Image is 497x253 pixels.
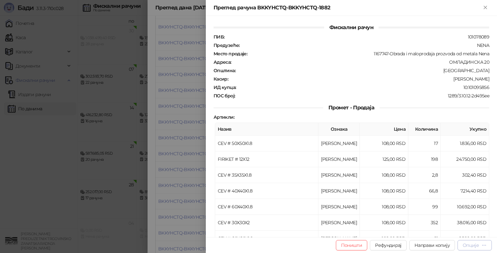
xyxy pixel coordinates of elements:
[441,199,489,215] td: 10.692,00 RSD
[441,231,489,247] td: 6.588,00 RSD
[408,215,441,231] td: 352
[318,231,360,247] td: [PERSON_NAME]
[360,167,408,183] td: 108,00 RSD
[408,231,441,247] td: 61
[318,199,360,215] td: [PERSON_NAME]
[215,231,318,247] td: CEV # 60X60X1.8
[236,68,490,73] div: [GEOGRAPHIC_DATA]
[323,104,380,111] span: Промет - Продаја
[214,51,247,57] strong: Место продаје :
[214,114,234,120] strong: Артикли :
[214,4,481,12] div: Преглед рачуна BKKYHCTQ-BKKYHCTQ-1882
[318,183,360,199] td: [PERSON_NAME]
[408,123,441,136] th: Количина
[214,42,240,48] strong: Предузеће :
[237,84,490,90] div: 10:101095856
[408,183,441,199] td: 66,8
[232,59,490,65] div: ОМЛАДИНСКА 20
[458,240,492,250] button: Опције
[248,51,490,57] div: 1167747-Obrada i maloprodaja prozvoda od metala Nena
[215,215,318,231] td: CEV # 30X30X2
[215,199,318,215] td: CEV # 60X40X1.8
[441,167,489,183] td: 302,40 RSD
[414,242,450,248] span: Направи копију
[441,215,489,231] td: 38.016,00 RSD
[215,167,318,183] td: CEV # 35X35X1.8
[214,93,235,99] strong: ПОС број :
[240,42,490,48] div: NENA
[318,215,360,231] td: [PERSON_NAME]
[214,59,231,65] strong: Адреса :
[408,199,441,215] td: 99
[215,151,318,167] td: FIRIKET # 12X12
[324,24,379,30] span: Фискални рачун
[236,93,490,99] div: 1289/3.10.12-2d495ee
[214,68,236,73] strong: Општина :
[360,215,408,231] td: 108,00 RSD
[408,136,441,151] td: 17
[441,123,489,136] th: Укупно
[225,34,490,40] div: 101078089
[360,151,408,167] td: 125,00 RSD
[214,34,224,40] strong: ПИБ :
[214,84,236,90] strong: ИД купца :
[409,240,455,250] button: Направи копију
[463,242,479,248] div: Опције
[215,183,318,199] td: CEV # 40X40X1.8
[481,4,489,12] button: Close
[318,167,360,183] td: [PERSON_NAME]
[215,123,318,136] th: Назив
[441,183,489,199] td: 7.214,40 RSD
[360,231,408,247] td: 108,00 RSD
[215,136,318,151] td: CEV # 50X50X1.8
[318,123,360,136] th: Ознака
[408,151,441,167] td: 198
[441,151,489,167] td: 24.750,00 RSD
[214,76,228,82] strong: Касир :
[370,240,407,250] button: Рефундирај
[360,183,408,199] td: 108,00 RSD
[360,199,408,215] td: 108,00 RSD
[441,136,489,151] td: 1.836,00 RSD
[360,136,408,151] td: 108,00 RSD
[318,151,360,167] td: [PERSON_NAME]
[318,136,360,151] td: [PERSON_NAME]
[360,123,408,136] th: Цена
[408,167,441,183] td: 2,8
[229,76,490,82] div: [PERSON_NAME]
[336,240,368,250] button: Поништи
